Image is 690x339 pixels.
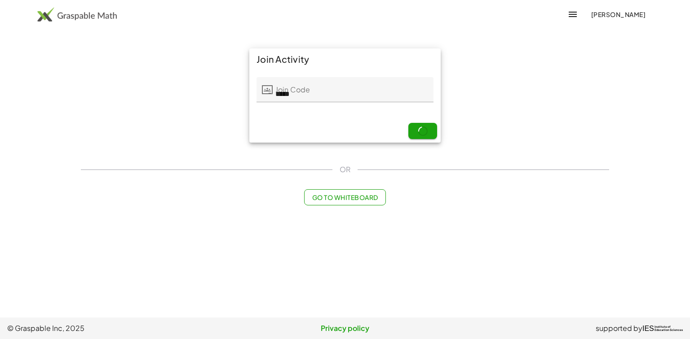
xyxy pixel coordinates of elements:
[312,193,378,201] span: Go to Whiteboard
[591,10,646,18] span: [PERSON_NAME]
[304,189,385,205] button: Go to Whiteboard
[655,326,683,332] span: Institute of Education Sciences
[232,323,457,334] a: Privacy policy
[596,323,642,334] span: supported by
[642,323,683,334] a: IESInstitute ofEducation Sciences
[584,6,653,22] button: [PERSON_NAME]
[642,324,654,333] span: IES
[7,323,232,334] span: © Graspable Inc, 2025
[340,164,350,175] span: OR
[249,48,441,70] div: Join Activity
